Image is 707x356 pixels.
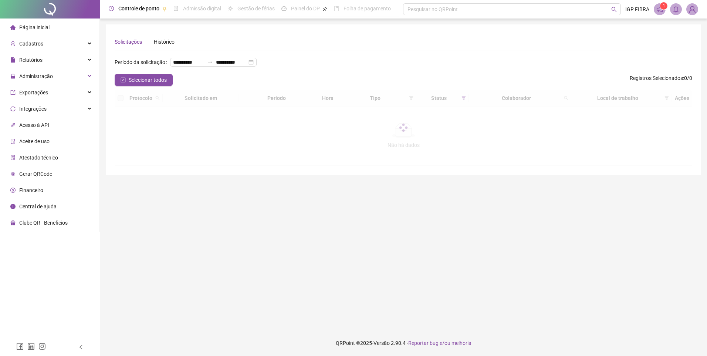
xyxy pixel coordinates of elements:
span: Relatórios [19,57,43,63]
span: dashboard [281,6,287,11]
span: to [207,59,213,65]
span: info-circle [10,204,16,209]
span: audit [10,139,16,144]
span: Exportações [19,90,48,95]
span: facebook [16,343,24,350]
span: pushpin [162,7,167,11]
span: Gerar QRCode [19,171,52,177]
span: Atestado técnico [19,155,58,161]
span: Versão [373,340,390,346]
span: linkedin [27,343,35,350]
span: sun [228,6,233,11]
span: user-add [10,41,16,46]
span: 1 [663,3,665,9]
span: solution [10,155,16,160]
label: Período da solicitação [115,56,170,68]
span: sync [10,106,16,111]
div: Solicitações [115,38,142,46]
span: Central de ajuda [19,204,57,209]
span: Administração [19,73,53,79]
span: Admissão digital [183,6,221,11]
span: pushpin [323,7,327,11]
span: check-square [121,77,126,83]
span: Folha de pagamento [344,6,391,11]
span: Painel do DP [291,6,320,11]
span: Cadastros [19,41,43,47]
span: Integrações [19,106,47,112]
span: Selecionar todos [129,76,167,84]
span: Clube QR - Beneficios [19,220,68,226]
span: qrcode [10,171,16,177]
span: export [10,90,16,95]
span: Acesso à API [19,122,49,128]
span: file [10,57,16,63]
span: book [334,6,339,11]
img: 37285 [687,4,698,15]
span: clock-circle [109,6,114,11]
div: Histórico [154,38,175,46]
span: gift [10,220,16,225]
sup: 1 [660,2,667,10]
span: search [611,7,617,12]
footer: QRPoint © 2025 - 2.90.4 - [100,330,707,356]
span: instagram [38,343,46,350]
span: swap-right [207,59,213,65]
span: IGP FIBRA [625,5,649,13]
span: Gestão de férias [237,6,275,11]
span: notification [656,6,663,13]
span: bell [673,6,679,13]
span: dollar [10,188,16,193]
span: file-done [173,6,179,11]
span: lock [10,74,16,79]
span: Página inicial [19,24,50,30]
span: home [10,25,16,30]
span: Financeiro [19,187,43,193]
span: left [78,345,84,350]
button: Selecionar todos [115,74,173,86]
span: Aceite de uso [19,138,50,144]
span: Controle de ponto [118,6,159,11]
span: api [10,122,16,128]
span: Reportar bug e/ou melhoria [408,340,471,346]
